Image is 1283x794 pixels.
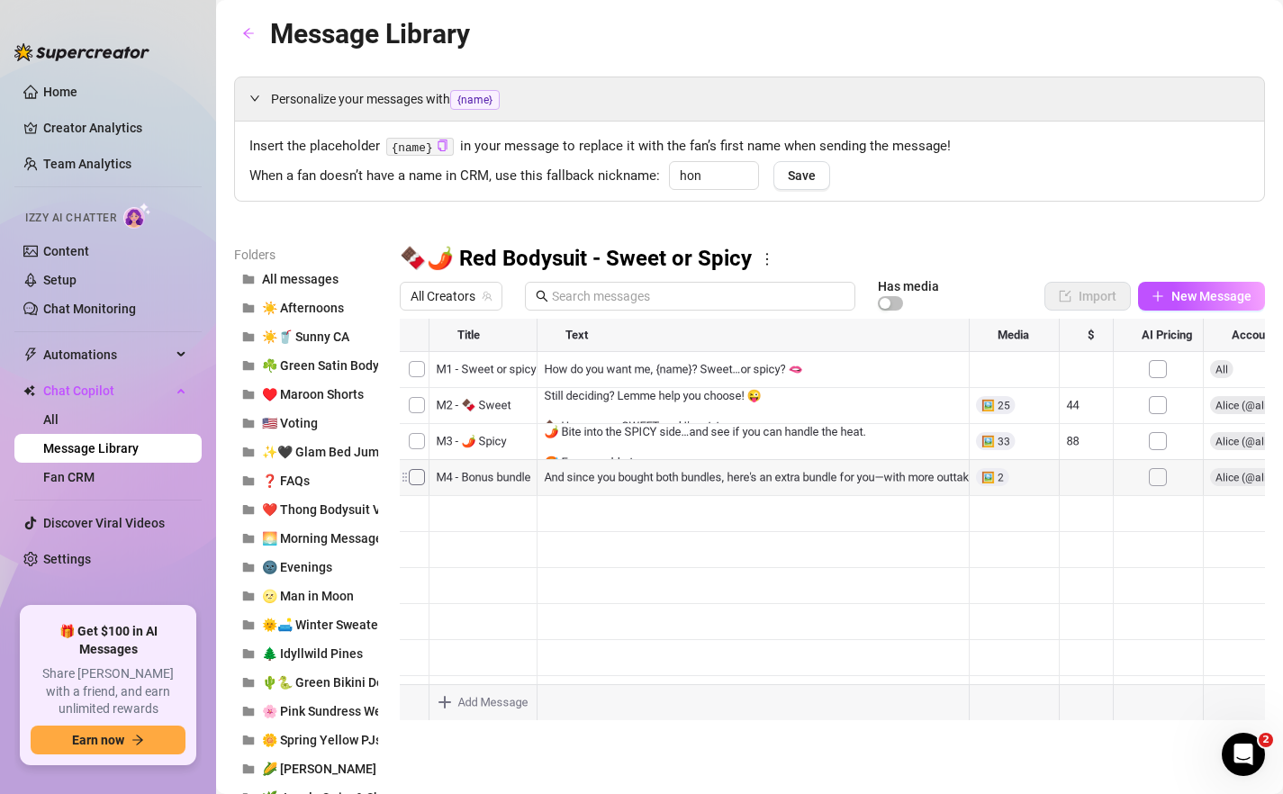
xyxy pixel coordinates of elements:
[878,281,939,292] article: Has media
[262,474,310,488] span: ❓ FAQs
[23,384,35,397] img: Chat Copilot
[235,77,1264,121] div: Personalize your messages with{name}
[242,417,255,429] span: folder
[242,676,255,689] span: folder
[242,330,255,343] span: folder
[43,516,165,530] a: Discover Viral Videos
[1259,733,1273,747] span: 2
[242,561,255,573] span: folder
[242,474,255,487] span: folder
[249,136,1250,158] span: Insert the placeholder in your message to replace it with the fan’s first name when sending the m...
[234,380,378,409] button: ♥️ Maroon Shorts
[450,90,500,110] span: {name}
[482,291,492,302] span: team
[31,665,185,718] span: Share [PERSON_NAME] with a friend, and earn unlimited rewards
[437,140,448,151] span: copy
[234,351,378,380] button: ☘️ Green Satin Bodysuit Nudes
[131,734,144,746] span: arrow-right
[262,387,364,402] span: ♥️ Maroon Shorts
[262,704,417,718] span: 🌸 Pink Sundress Welcome
[234,322,378,351] button: ☀️🥤 Sunny CA
[43,552,91,566] a: Settings
[123,203,151,229] img: AI Chatter
[31,726,185,754] button: Earn nowarrow-right
[234,610,378,639] button: 🌞🛋️ Winter Sweater Sunbask
[271,89,1250,110] span: Personalize your messages with
[43,302,136,316] a: Chat Monitoring
[14,43,149,61] img: logo-BBDzfeDw.svg
[249,93,260,104] span: expanded
[262,329,349,344] span: ☀️🥤 Sunny CA
[400,245,752,274] h3: 🍫🌶️ Red Bodysuit - Sweet or Spicy
[234,466,378,495] button: ❓ FAQs
[43,441,139,456] a: Message Library
[759,251,775,267] span: more
[43,470,95,484] a: Fan CRM
[262,675,476,690] span: 🌵🐍 Green Bikini Desert Stagecoach
[234,697,378,726] button: 🌸 Pink Sundress Welcome
[262,646,363,661] span: 🌲 Idyllwild Pines
[788,168,816,183] span: Save
[234,582,378,610] button: 🌝 Man in Moon
[242,762,255,775] span: folder
[31,623,185,658] span: 🎁 Get $100 in AI Messages
[234,639,378,668] button: 🌲 Idyllwild Pines
[262,531,389,546] span: 🌅 Morning Messages
[43,157,131,171] a: Team Analytics
[262,762,376,776] span: 🌽 [PERSON_NAME]
[1138,282,1265,311] button: New Message
[234,495,378,524] button: ❤️ Thong Bodysuit Vid
[234,293,378,322] button: ☀️ Afternoons
[1171,289,1251,303] span: New Message
[234,668,378,697] button: 🌵🐍 Green Bikini Desert Stagecoach
[262,502,392,517] span: ❤️ Thong Bodysuit Vid
[242,705,255,717] span: folder
[234,409,378,438] button: 🇺🇸 Voting
[43,273,77,287] a: Setup
[43,85,77,99] a: Home
[25,210,116,227] span: Izzy AI Chatter
[234,265,378,293] button: All messages
[262,733,382,747] span: 🌼 Spring Yellow PJs
[242,590,255,602] span: folder
[262,416,318,430] span: 🇺🇸 Voting
[43,113,187,142] a: Creator Analytics
[262,560,332,574] span: 🌚 Evenings
[773,161,830,190] button: Save
[234,245,378,265] article: Folders
[1152,290,1164,302] span: plus
[234,726,378,754] button: 🌼 Spring Yellow PJs
[23,347,38,362] span: thunderbolt
[242,302,255,314] span: folder
[1044,282,1131,311] button: Import
[552,286,845,306] input: Search messages
[242,503,255,516] span: folder
[262,358,440,373] span: ☘️ Green Satin Bodysuit Nudes
[242,388,255,401] span: folder
[242,446,255,458] span: folder
[262,272,339,286] span: All messages
[43,412,59,427] a: All
[262,589,354,603] span: 🌝 Man in Moon
[242,618,255,631] span: folder
[242,273,255,285] span: folder
[262,301,344,315] span: ☀️ Afternoons
[72,733,124,747] span: Earn now
[242,647,255,660] span: folder
[43,376,171,405] span: Chat Copilot
[249,166,660,187] span: When a fan doesn’t have a name in CRM, use this fallback nickname:
[262,618,434,632] span: 🌞🛋️ Winter Sweater Sunbask
[234,754,378,783] button: 🌽 [PERSON_NAME]
[242,359,255,372] span: folder
[234,524,378,553] button: 🌅 Morning Messages
[262,445,386,459] span: ✨🖤 Glam Bed Jump
[43,244,89,258] a: Content
[234,438,378,466] button: ✨🖤 Glam Bed Jump
[242,27,255,40] span: arrow-left
[1222,733,1265,776] iframe: Intercom live chat
[234,553,378,582] button: 🌚 Evenings
[437,140,448,153] button: Click to Copy
[411,283,492,310] span: All Creators
[536,290,548,302] span: search
[242,532,255,545] span: folder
